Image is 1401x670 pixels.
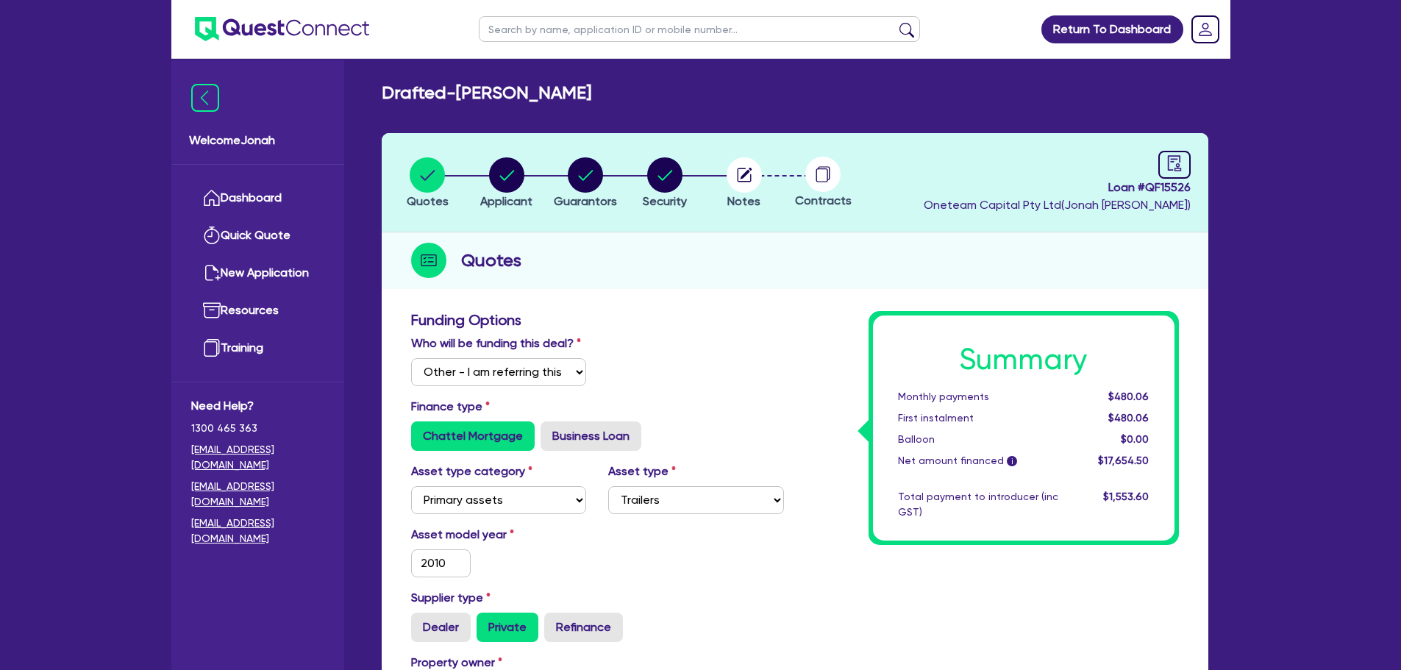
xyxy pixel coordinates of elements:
img: quick-quote [203,227,221,244]
h2: Drafted - [PERSON_NAME] [382,82,591,104]
div: Total payment to introducer (inc GST) [887,489,1069,520]
button: Guarantors [553,157,618,211]
label: Asset type category [411,463,532,480]
label: Refinance [544,613,623,642]
h2: Quotes [461,247,521,274]
span: Oneteam Capital Pty Ltd ( Jonah [PERSON_NAME] ) [924,198,1191,212]
a: [EMAIL_ADDRESS][DOMAIN_NAME] [191,479,324,510]
span: Contracts [795,193,852,207]
label: Business Loan [541,421,641,451]
div: Monthly payments [887,389,1069,405]
span: $480.06 [1108,412,1149,424]
span: Guarantors [554,194,617,208]
button: Notes [726,157,763,211]
button: Applicant [480,157,533,211]
label: Chattel Mortgage [411,421,535,451]
span: audit [1166,155,1183,171]
span: Need Help? [191,397,324,415]
img: new-application [203,264,221,282]
span: Applicant [480,194,532,208]
span: Notes [727,194,760,208]
div: First instalment [887,410,1069,426]
label: Finance type [411,398,490,416]
span: $17,654.50 [1098,455,1149,466]
div: Net amount financed [887,453,1069,468]
button: Quotes [406,157,449,211]
input: Search by name, application ID or mobile number... [479,16,920,42]
a: Resources [191,292,324,329]
a: Return To Dashboard [1041,15,1183,43]
label: Dealer [411,613,471,642]
a: [EMAIL_ADDRESS][DOMAIN_NAME] [191,442,324,473]
img: training [203,339,221,357]
span: Quotes [407,194,449,208]
div: Balloon [887,432,1069,447]
a: New Application [191,254,324,292]
span: $480.06 [1108,391,1149,402]
a: [EMAIL_ADDRESS][DOMAIN_NAME] [191,516,324,546]
label: Asset type [608,463,676,480]
span: $0.00 [1121,433,1149,445]
a: Quick Quote [191,217,324,254]
label: Asset model year [400,526,598,544]
label: Private [477,613,538,642]
h1: Summary [898,342,1149,377]
img: step-icon [411,243,446,278]
span: Loan # QF15526 [924,179,1191,196]
span: i [1007,456,1017,466]
span: Welcome Jonah [189,132,327,149]
span: 1300 465 363 [191,421,324,436]
a: Training [191,329,324,367]
label: Supplier type [411,589,491,607]
span: $1,553.60 [1103,491,1149,502]
img: icon-menu-close [191,84,219,112]
a: Dropdown toggle [1186,10,1224,49]
span: Security [643,194,687,208]
button: Security [642,157,688,211]
img: resources [203,302,221,319]
a: Dashboard [191,179,324,217]
h3: Funding Options [411,311,784,329]
label: Who will be funding this deal? [411,335,581,352]
img: quest-connect-logo-blue [195,17,369,41]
